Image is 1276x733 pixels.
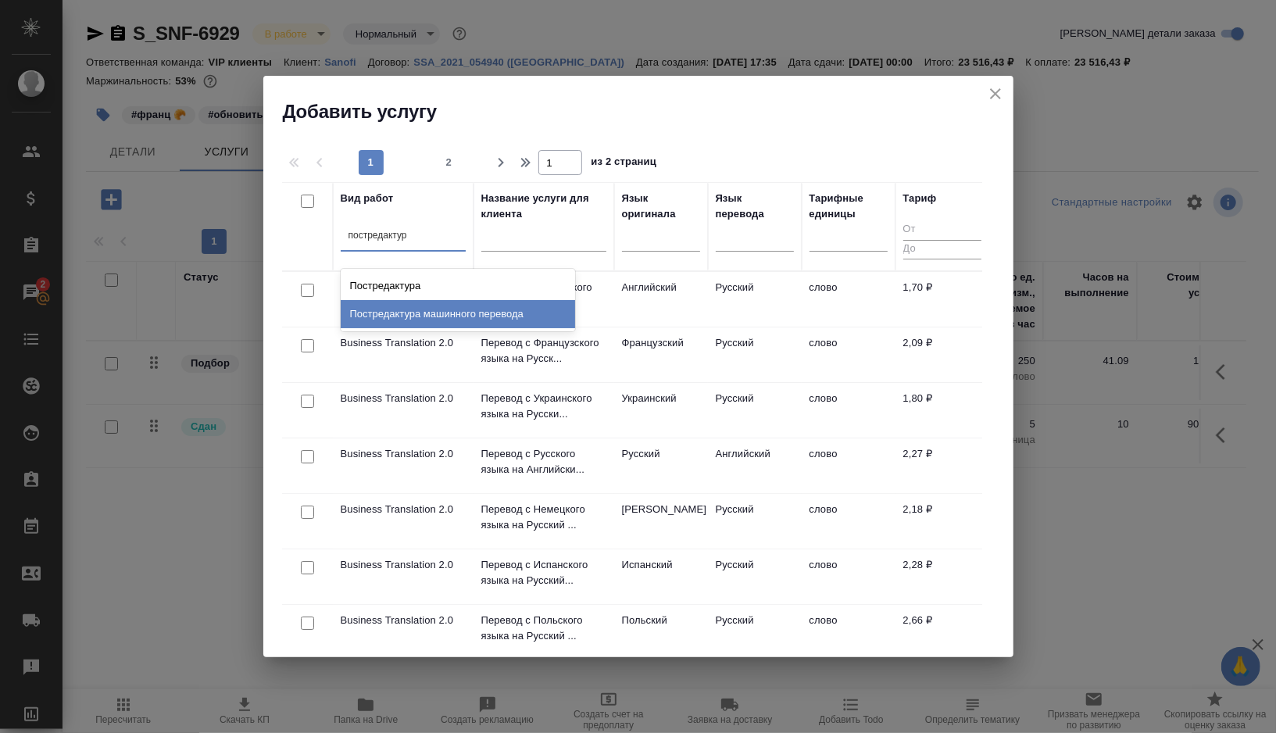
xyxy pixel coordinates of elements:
[614,438,708,493] td: Русский
[810,191,888,222] div: Тарифные единицы
[802,549,895,604] td: слово
[341,272,575,300] div: Постредактура
[802,383,895,438] td: слово
[437,150,462,175] button: 2
[708,494,802,549] td: Русский
[341,391,466,406] p: Business Translation 2.0
[341,300,575,328] div: Постредактура машинного перевода
[802,494,895,549] td: слово
[895,383,989,438] td: 1,80 ₽
[481,446,606,477] p: Перевод с Русского языка на Английски...
[802,327,895,382] td: слово
[984,82,1007,105] button: close
[481,335,606,366] p: Перевод с Французского языка на Русск...
[614,327,708,382] td: Французский
[708,327,802,382] td: Русский
[341,502,466,517] p: Business Translation 2.0
[614,383,708,438] td: Украинский
[614,549,708,604] td: Испанский
[895,549,989,604] td: 2,28 ₽
[895,438,989,493] td: 2,27 ₽
[708,438,802,493] td: Английский
[903,220,981,240] input: От
[481,502,606,533] p: Перевод с Немецкого языка на Русский ...
[903,191,937,206] div: Тариф
[592,152,657,175] span: из 2 страниц
[802,605,895,660] td: слово
[614,494,708,549] td: [PERSON_NAME]
[716,191,794,222] div: Язык перевода
[283,99,1013,124] h2: Добавить услугу
[903,240,981,259] input: До
[341,335,466,351] p: Business Translation 2.0
[481,391,606,422] p: Перевод с Украинского языка на Русски...
[895,494,989,549] td: 2,18 ₽
[708,605,802,660] td: Русский
[341,613,466,628] p: Business Translation 2.0
[622,191,700,222] div: Язык оригинала
[708,383,802,438] td: Русский
[341,557,466,573] p: Business Translation 2.0
[895,272,989,327] td: 1,70 ₽
[481,613,606,644] p: Перевод с Польского языка на Русский ...
[614,605,708,660] td: Польский
[895,327,989,382] td: 2,09 ₽
[708,549,802,604] td: Русский
[341,191,394,206] div: Вид работ
[481,191,606,222] div: Название услуги для клиента
[341,446,466,462] p: Business Translation 2.0
[895,605,989,660] td: 2,66 ₽
[802,272,895,327] td: слово
[437,155,462,170] span: 2
[614,272,708,327] td: Английский
[802,438,895,493] td: слово
[708,272,802,327] td: Русский
[481,557,606,588] p: Перевод с Испанского языка на Русский...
